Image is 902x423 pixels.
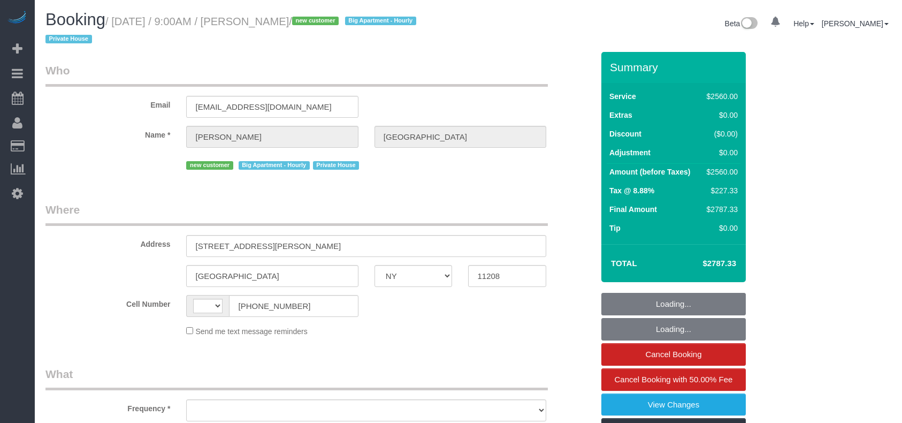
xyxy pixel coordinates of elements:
label: Address [37,235,178,250]
a: View Changes [601,394,746,416]
a: Help [793,19,814,28]
a: Cancel Booking [601,343,746,366]
label: Extras [609,110,632,120]
input: First Name [186,126,358,148]
span: Send me text message reminders [195,327,307,336]
label: Email [37,96,178,110]
strong: Total [611,259,637,268]
label: Amount (before Taxes) [609,167,690,177]
input: Last Name [374,126,546,148]
div: $0.00 [704,110,738,120]
span: new customer [292,17,339,25]
legend: What [45,366,548,390]
input: City [186,265,358,287]
div: $2560.00 [704,91,738,102]
a: Beta [725,19,758,28]
div: $2560.00 [704,167,738,177]
label: Discount [609,129,641,139]
legend: Where [45,202,548,226]
label: Tax @ 8.88% [609,185,654,196]
img: Automaid Logo [6,11,28,26]
span: Cancel Booking with 50.00% Fee [615,375,733,384]
input: Cell Number [229,295,358,317]
img: New interface [740,17,758,31]
span: Private House [313,161,360,170]
label: Name * [37,126,178,140]
div: $0.00 [704,147,738,158]
label: Service [609,91,636,102]
a: [PERSON_NAME] [822,19,889,28]
div: ($0.00) [704,129,738,139]
a: Cancel Booking with 50.00% Fee [601,368,746,391]
span: new customer [186,161,233,170]
label: Final Amount [609,204,657,215]
div: $2787.33 [704,204,738,215]
label: Adjustment [609,147,651,158]
span: Big Apartment - Hourly [345,17,416,25]
h3: Summary [610,61,740,73]
div: $227.33 [704,185,738,196]
h4: $2787.33 [671,259,736,268]
div: $0.00 [704,223,738,233]
span: Private House [45,35,92,43]
legend: Who [45,63,548,87]
span: Booking [45,10,105,29]
input: Email [186,96,358,118]
small: / [DATE] / 9:00AM / [PERSON_NAME] [45,16,419,46]
span: Big Apartment - Hourly [239,161,310,170]
label: Frequency * [37,399,178,414]
label: Tip [609,223,621,233]
label: Cell Number [37,295,178,309]
input: Zip Code [468,265,546,287]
